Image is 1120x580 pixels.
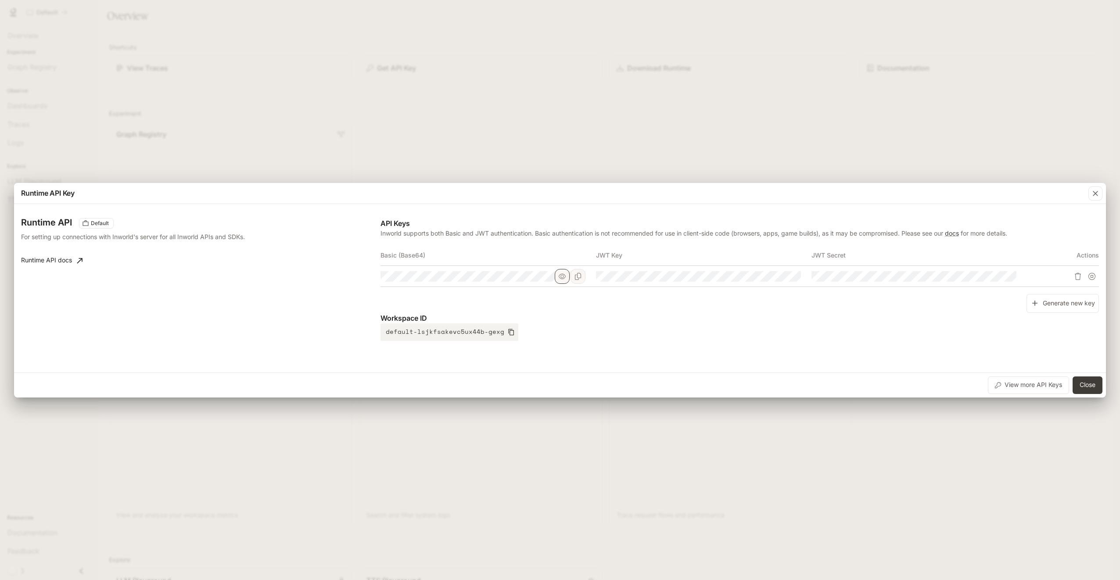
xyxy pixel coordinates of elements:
[18,252,86,269] a: Runtime API docs
[21,232,285,241] p: For setting up connections with Inworld's server for all Inworld APIs and SDKs.
[945,229,959,237] a: docs
[1073,376,1102,394] button: Close
[381,218,1099,229] p: API Keys
[381,323,518,341] button: default-lsjkfsakevc5ux44b-gexg
[571,269,585,284] button: Copy Basic (Base64)
[811,245,1027,266] th: JWT Secret
[596,245,811,266] th: JWT Key
[87,219,112,227] span: Default
[1027,294,1099,313] button: Generate new key
[381,245,596,266] th: Basic (Base64)
[79,218,114,229] div: These keys will apply to your current workspace only
[21,188,75,198] p: Runtime API Key
[1027,245,1099,266] th: Actions
[381,229,1099,238] p: Inworld supports both Basic and JWT authentication. Basic authentication is not recommended for u...
[1071,269,1085,283] button: Delete API key
[21,218,72,227] h3: Runtime API
[988,376,1069,394] button: View more API Keys
[1085,269,1099,283] button: Suspend API key
[381,313,1099,323] p: Workspace ID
